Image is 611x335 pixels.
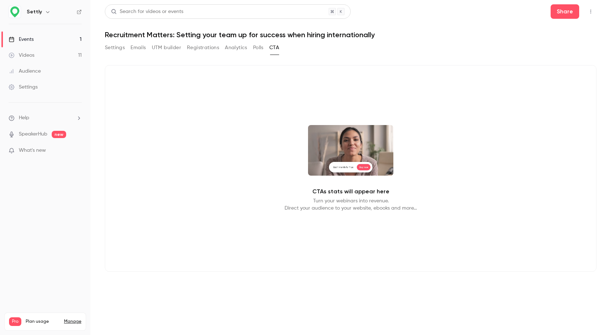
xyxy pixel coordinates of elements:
img: Settly [9,6,21,18]
button: Analytics [225,42,247,53]
div: Events [9,36,34,43]
p: CTAs stats will appear here [312,187,389,196]
span: new [52,131,66,138]
button: Share [551,4,579,19]
div: Search for videos or events [111,8,183,16]
div: Videos [9,52,34,59]
span: Help [19,114,29,122]
button: Emails [131,42,146,53]
span: Pro [9,317,21,326]
span: What's new [19,147,46,154]
div: Audience [9,68,41,75]
div: Settings [9,83,38,91]
h6: Settly [27,8,42,16]
p: Turn your webinars into revenue. Direct your audience to your website, ebooks and more... [285,197,417,212]
a: Manage [64,319,81,325]
button: Registrations [187,42,219,53]
h1: Recruitment Matters: Setting your team up for success when hiring internationally [105,30,597,39]
button: CTA [269,42,279,53]
a: SpeakerHub [19,130,47,138]
button: UTM builder [152,42,181,53]
li: help-dropdown-opener [9,114,82,122]
button: Polls [253,42,264,53]
iframe: Noticeable Trigger [73,147,82,154]
button: Settings [105,42,125,53]
span: Plan usage [26,319,60,325]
